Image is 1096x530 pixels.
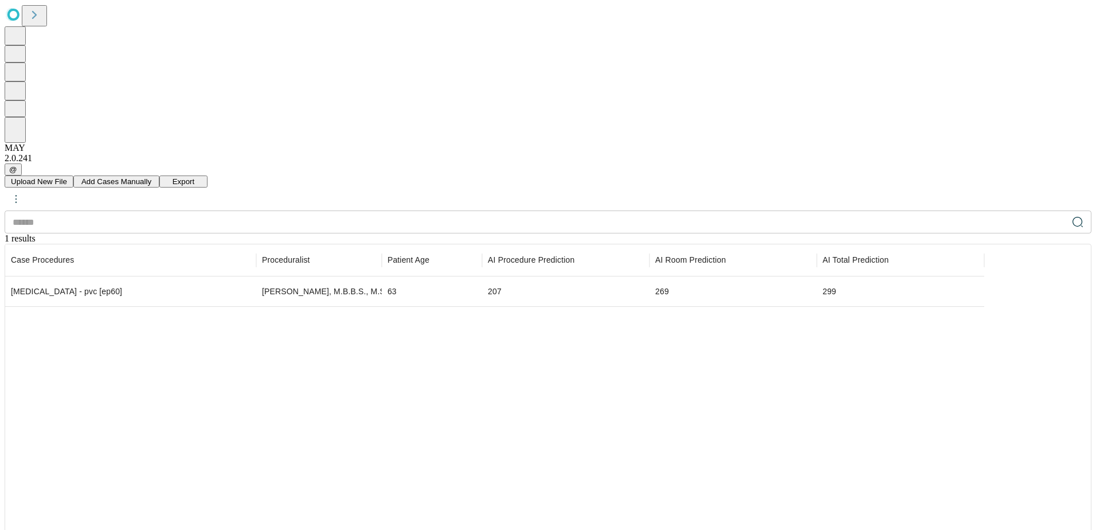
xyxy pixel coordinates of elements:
span: Upload New File [11,177,67,186]
span: @ [9,165,17,174]
div: MAY [5,143,1091,153]
div: [PERSON_NAME], M.B.B.S., M.S. [1677227] [262,277,376,306]
button: kebab-menu [6,189,26,209]
div: 63 [387,277,476,306]
span: 1 results [5,233,36,243]
span: Proceduralist [262,254,310,266]
button: Upload New File [5,176,73,188]
span: 269 [655,287,669,296]
div: 2.0.241 [5,153,1091,163]
span: Time-out to extubation/pocket closure [488,254,574,266]
span: Patient in room to patient out of room [655,254,726,266]
span: Scheduled procedures [11,254,74,266]
span: 207 [488,287,502,296]
span: Patient Age [387,254,429,266]
span: 299 [823,287,836,296]
div: [MEDICAL_DATA] - pvc [ep60] [11,277,250,306]
a: Export [159,176,208,186]
span: Export [173,177,195,186]
button: @ [5,163,22,176]
button: Export [159,176,208,188]
span: Includes set-up, patient in-room to patient out-of-room, and clean-up [823,254,888,266]
span: Add Cases Manually [81,177,151,186]
button: Add Cases Manually [73,176,159,188]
